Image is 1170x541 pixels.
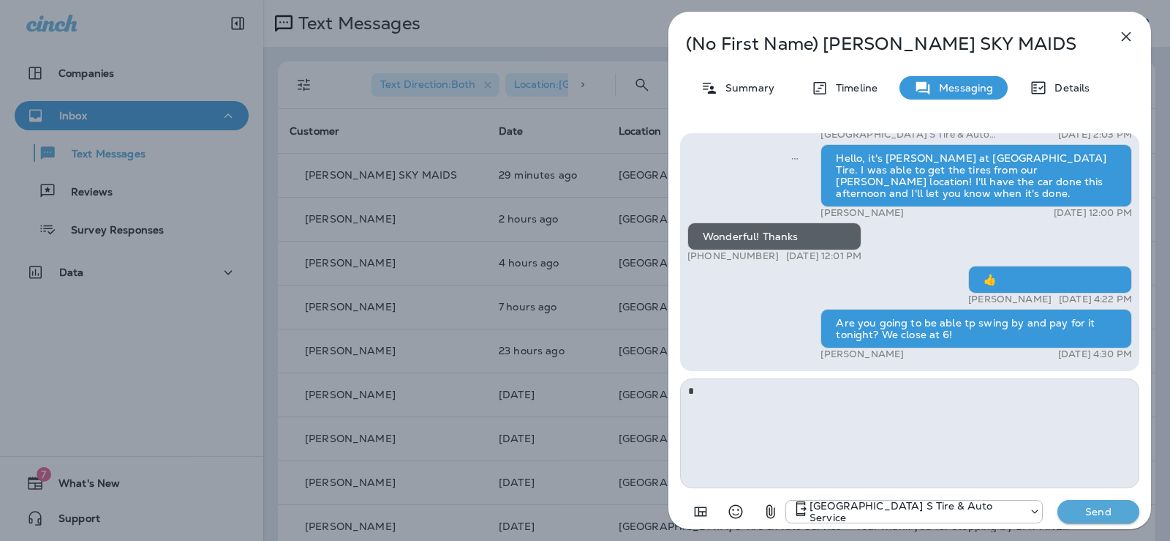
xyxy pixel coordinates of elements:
[968,294,1052,305] p: [PERSON_NAME]
[820,348,904,360] p: [PERSON_NAME]
[791,151,799,164] span: Sent
[1068,505,1129,518] p: Send
[820,309,1132,348] div: Are you going to be able tp swing by and pay for it tonight? We close at 6!
[820,144,1132,207] div: Hello, it's [PERSON_NAME] at [GEOGRAPHIC_DATA] Tire. I was able to get the tires from our [PERSON...
[820,129,1007,141] p: [GEOGRAPHIC_DATA] S Tire & Auto Service
[1047,82,1090,94] p: Details
[686,497,715,526] button: Add in a premade template
[786,250,861,262] p: [DATE] 12:01 PM
[1058,348,1132,360] p: [DATE] 4:30 PM
[687,250,779,262] p: [PHONE_NUMBER]
[932,82,993,94] p: Messaging
[721,497,750,526] button: Select an emoji
[1054,207,1132,219] p: [DATE] 12:00 PM
[687,223,861,250] div: Wonderful! Thanks
[686,34,1085,54] p: (No First Name) [PERSON_NAME] SKY MAIDS
[829,82,877,94] p: Timeline
[718,82,774,94] p: Summary
[1059,294,1132,305] p: [DATE] 4:22 PM
[786,500,1042,523] div: +1 (301) 975-0024
[820,207,904,219] p: [PERSON_NAME]
[1057,500,1139,523] button: Send
[1058,129,1132,141] p: [DATE] 2:03 PM
[809,500,1022,523] p: [GEOGRAPHIC_DATA] S Tire & Auto Service
[968,266,1132,294] div: 👍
